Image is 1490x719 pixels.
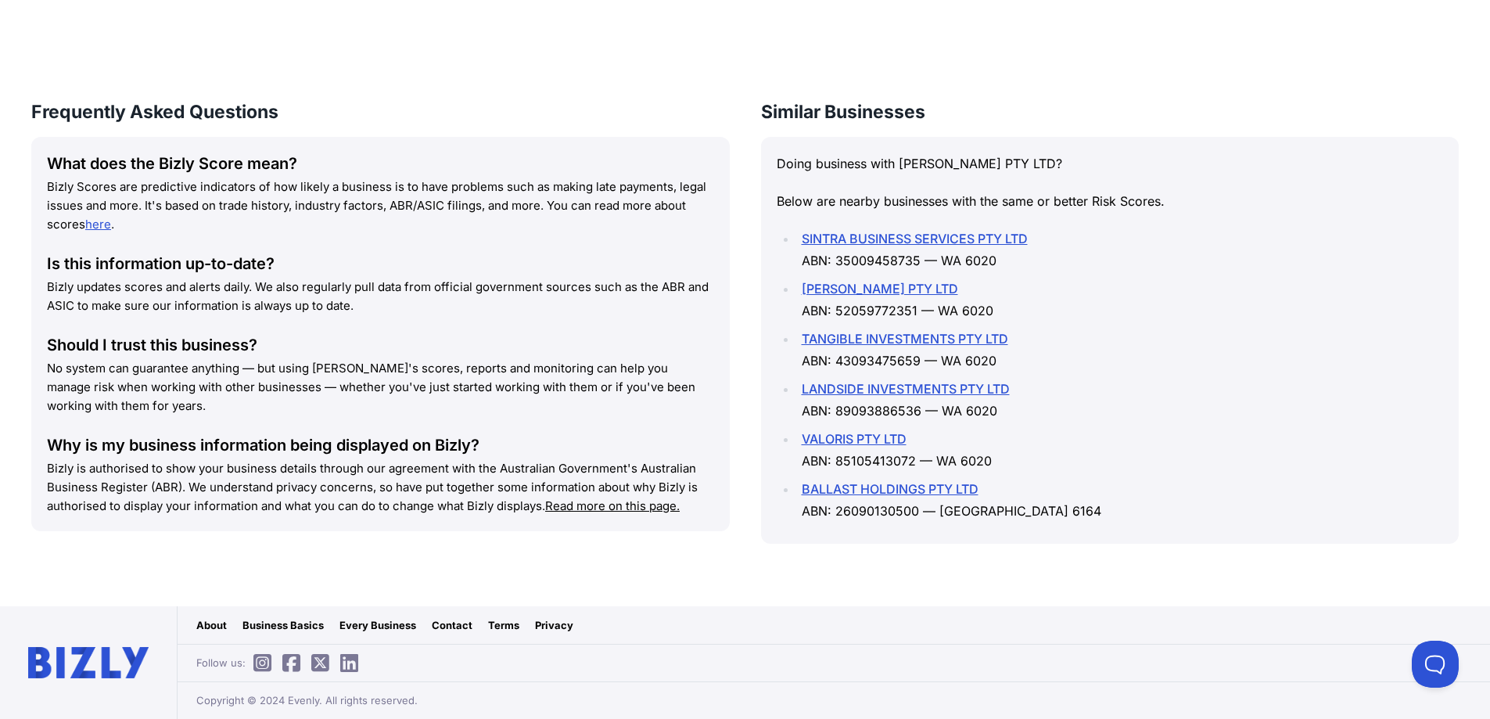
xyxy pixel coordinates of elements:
[47,153,714,174] div: What does the Bizly Score mean?
[1412,641,1459,688] iframe: Toggle Customer Support
[777,190,1444,212] p: Below are nearby businesses with the same or better Risk Scores.
[47,334,714,356] div: Should I trust this business?
[196,692,418,708] span: Copyright © 2024 Evenly. All rights reserved.
[488,617,519,633] a: Terms
[797,328,1444,372] li: ABN: 43093475659 — WA 6020
[196,655,366,670] span: Follow us:
[47,178,714,234] p: Bizly Scores are predictive indicators of how likely a business is to have problems such as makin...
[777,153,1444,174] p: Doing business with [PERSON_NAME] PTY LTD?
[85,217,111,232] a: here
[802,431,907,447] a: VALORIS PTY LTD
[797,278,1444,322] li: ABN: 52059772351 — WA 6020
[47,459,714,516] p: Bizly is authorised to show your business details through our agreement with the Australian Gover...
[797,228,1444,271] li: ABN: 35009458735 — WA 6020
[802,231,1028,246] a: SINTRA BUSINESS SERVICES PTY LTD
[802,281,958,297] a: [PERSON_NAME] PTY LTD
[31,99,730,124] h3: Frequently Asked Questions
[797,378,1444,422] li: ABN: 89093886536 — WA 6020
[47,434,714,456] div: Why is my business information being displayed on Bizly?
[432,617,472,633] a: Contact
[196,617,227,633] a: About
[802,381,1010,397] a: LANDSIDE INVESTMENTS PTY LTD
[339,617,416,633] a: Every Business
[535,617,573,633] a: Privacy
[47,359,714,415] p: No system can guarantee anything — but using [PERSON_NAME]'s scores, reports and monitoring can h...
[47,253,714,275] div: Is this information up-to-date?
[802,331,1008,347] a: TANGIBLE INVESTMENTS PTY LTD
[761,99,1459,124] h3: Similar Businesses
[797,478,1444,522] li: ABN: 26090130500 — [GEOGRAPHIC_DATA] 6164
[802,481,978,497] a: BALLAST HOLDINGS PTY LTD
[47,278,714,315] p: Bizly updates scores and alerts daily. We also regularly pull data from official government sourc...
[242,617,324,633] a: Business Basics
[545,498,680,513] a: Read more on this page.
[797,428,1444,472] li: ABN: 85105413072 — WA 6020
